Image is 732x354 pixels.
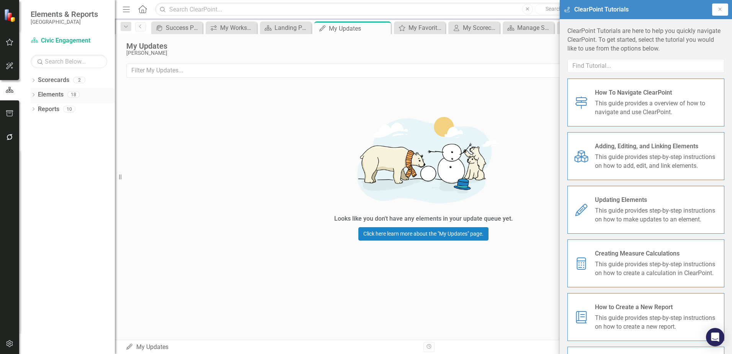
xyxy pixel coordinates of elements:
div: Landing Page [274,23,309,33]
div: 2 [73,77,85,84]
span: How to Create a New Report [595,303,718,312]
a: My Favorites [396,23,443,33]
input: Find Tutorial... [567,59,724,73]
div: My Updates [126,343,418,352]
a: Click here learn more about the "My Updates" page. [358,227,489,241]
div: My Workspace [220,23,255,33]
span: Creating Measure Calculations [595,249,718,258]
span: This guide provides step-by-step instructions on how to make updates to an element. [595,206,718,224]
span: This guide provides step-by-step instructions on how to create a calculation in ClearPoint. [595,260,718,278]
a: Civic Engagement [31,36,107,45]
span: Search [546,6,562,12]
a: My Scorecard [450,23,498,33]
span: Updating Elements [595,196,718,205]
span: Adding, Editing, and Linking Elements [595,142,718,151]
div: My Scorecard [463,23,498,33]
span: How To Navigate ClearPoint [595,88,718,97]
div: Looks like you don't have any elements in your update queue yet. [334,215,513,223]
div: 10 [63,106,75,112]
div: Manage Scorecards [517,23,552,33]
div: [PERSON_NAME] [126,50,687,56]
a: Elements [38,90,64,99]
div: My Updates [329,24,389,33]
div: Success Portal [166,23,201,33]
div: Open Intercom Messenger [706,328,724,346]
a: Manage Scorecards [505,23,552,33]
a: Landing Page [559,23,606,33]
a: Scorecards [38,76,69,85]
div: 18 [67,92,80,98]
input: Search ClearPoint... [155,3,575,16]
span: Elements & Reports [31,10,98,19]
div: My Favorites [408,23,443,33]
small: [GEOGRAPHIC_DATA] [31,19,98,25]
a: Landing Page [262,23,309,33]
div: My Updates [126,42,687,50]
span: This guide provides a overview of how to navigate and use ClearPoint. [595,99,718,117]
img: ClearPoint Strategy [4,9,17,22]
img: Getting started [309,106,538,213]
span: ClearPoint Tutorials are here to help you quickly navigate ClearPoint. To get started, select the... [567,27,721,52]
span: This guide provides step-by-step instructions on how to add, edit, and link elements. [595,153,718,170]
span: ClearPoint Tutorials [574,5,629,14]
button: Search [535,4,573,15]
a: My Workspace [208,23,255,33]
a: Success Portal [153,23,201,33]
input: Filter My Updates... [126,64,644,78]
span: This guide provides step-by-step instructions on how to create a new report. [595,314,718,331]
input: Search Below... [31,55,107,68]
a: Reports [38,105,59,114]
